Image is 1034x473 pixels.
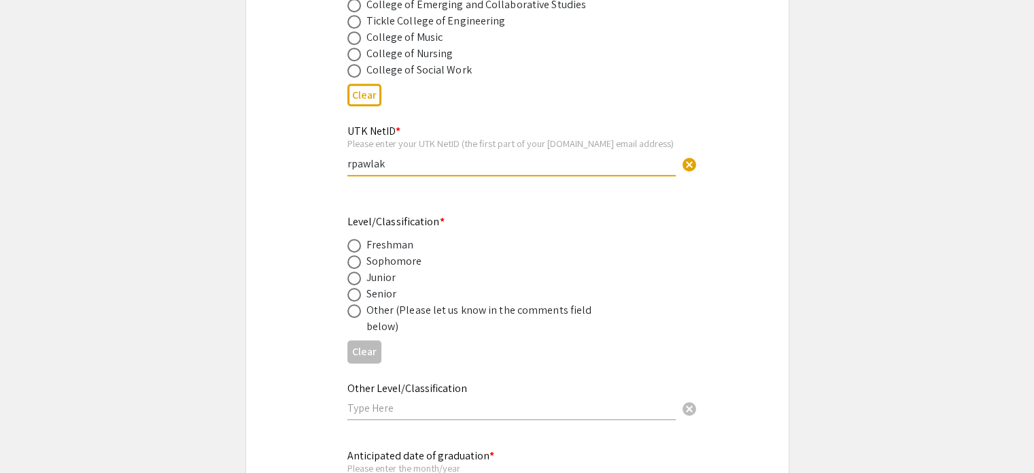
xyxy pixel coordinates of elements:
[366,46,453,62] div: College of Nursing
[366,286,397,302] div: Senior
[347,381,467,395] mat-label: Other Level/Classification
[366,13,506,29] div: Tickle College of Engineering
[681,401,697,417] span: cancel
[366,270,396,286] div: Junior
[347,401,676,415] input: Type Here
[347,84,381,106] button: Clear
[366,62,472,78] div: College of Social Work
[681,157,697,173] span: cancel
[347,214,445,229] mat-label: Level/Classification
[347,137,676,150] div: Please enter your UTK NetID (the first part of your [DOMAIN_NAME] email address)
[347,157,676,171] input: Type Here
[366,29,443,46] div: College of Music
[366,302,604,335] div: Other (Please let us know in the comments field below)
[347,340,381,363] button: Clear
[347,124,400,138] mat-label: UTK NetID
[676,395,703,422] button: Clear
[347,448,494,463] mat-label: Anticipated date of graduation
[676,150,703,177] button: Clear
[10,412,58,463] iframe: Chat
[366,237,414,253] div: Freshman
[366,253,422,270] div: Sophomore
